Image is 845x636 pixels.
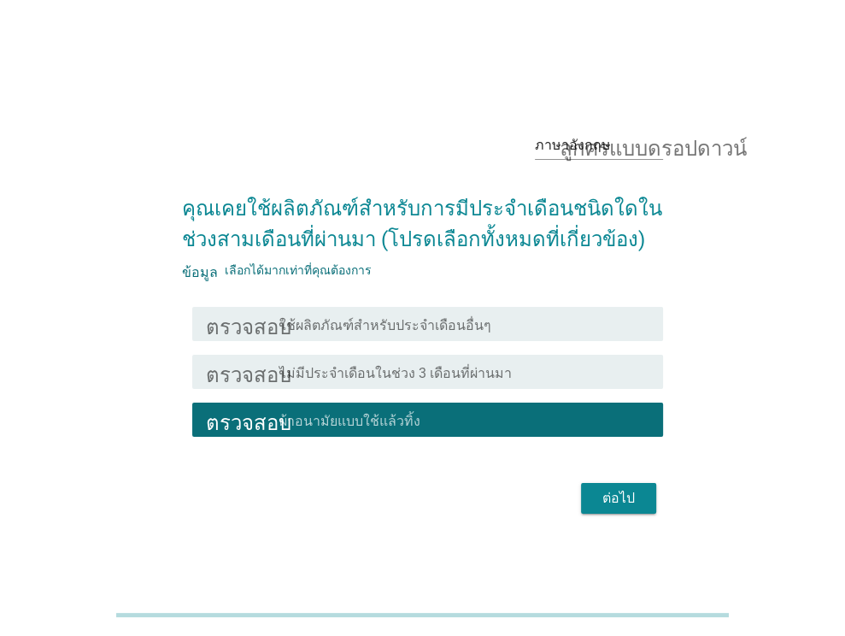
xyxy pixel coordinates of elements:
[225,263,372,277] font: เลือกได้มากเท่าที่คุณต้องการ
[602,490,635,506] font: ต่อไป
[279,365,512,381] font: ไม่มีประจำเดือนในช่วง 3 เดือนที่ผ่านมา
[182,197,662,251] font: คุณเคยใช้ผลิตภัณฑ์สำหรับการมีประจำเดือนชนิดใดในช่วงสามเดือนที่ผ่านมา (โปรดเลือกทั้งหมดที่เกี่ยวข้อง)
[535,137,611,153] font: ภาษาอังกฤษ
[279,413,420,429] font: ผ้าอนามัยแบบใช้แล้วทิ้ง
[279,317,491,333] font: ใช้ผลิตภัณฑ์สำหรับประจำเดือนอื่นๆ
[581,483,656,514] button: ต่อไป
[206,314,291,334] font: ตรวจสอบ
[206,362,291,382] font: ตรวจสอบ
[560,135,747,156] font: ลูกศรแบบดรอปดาวน์
[182,263,218,277] font: ข้อมูล
[206,409,291,430] font: ตรวจสอบ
